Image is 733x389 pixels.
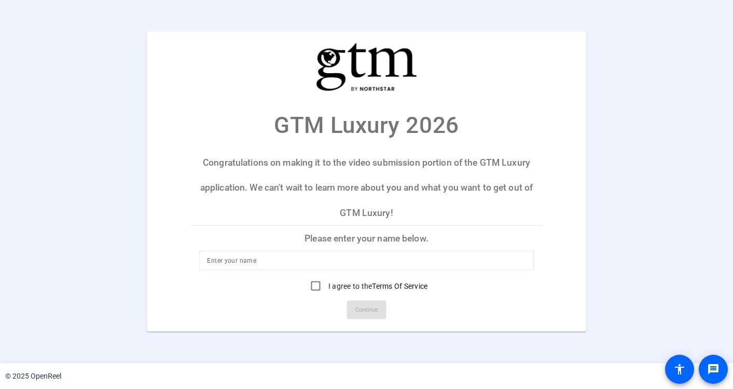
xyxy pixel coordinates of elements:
[274,108,459,142] p: GTM Luxury 2026
[326,281,428,291] label: I agree to the
[207,254,525,267] input: Enter your name
[315,42,419,92] img: company-logo
[190,150,542,225] p: Congratulations on making it to the video submission portion of the GTM Luxury application. We ca...
[372,282,427,290] a: Terms Of Service
[707,363,720,375] mat-icon: message
[190,226,542,251] p: Please enter your name below.
[673,363,686,375] mat-icon: accessibility
[5,371,61,382] div: © 2025 OpenReel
